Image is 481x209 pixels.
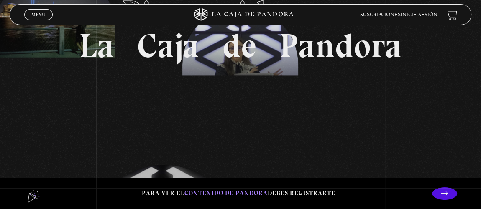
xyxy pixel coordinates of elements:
[28,19,48,25] span: Cerrar
[446,9,457,20] a: View your shopping cart
[360,13,401,18] a: Suscripciones
[184,189,268,197] span: contenido de Pandora
[142,188,335,199] p: Para ver el debes registrarte
[31,12,45,17] span: Menu
[401,13,438,18] a: Inicie sesión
